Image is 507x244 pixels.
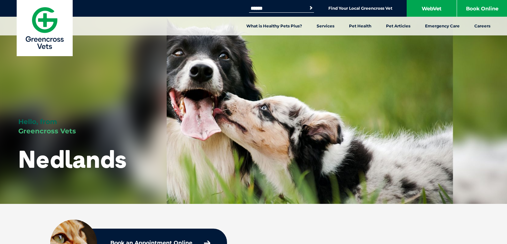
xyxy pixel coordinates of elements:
[18,127,76,135] span: Greencross Vets
[467,17,498,35] a: Careers
[342,17,379,35] a: Pet Health
[309,17,342,35] a: Services
[418,17,467,35] a: Emergency Care
[379,17,418,35] a: Pet Articles
[18,118,57,126] span: Hello, from
[308,5,314,11] button: Search
[18,146,126,172] h1: Nedlands
[328,6,392,11] a: Find Your Local Greencross Vet
[239,17,309,35] a: What is Healthy Pets Plus?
